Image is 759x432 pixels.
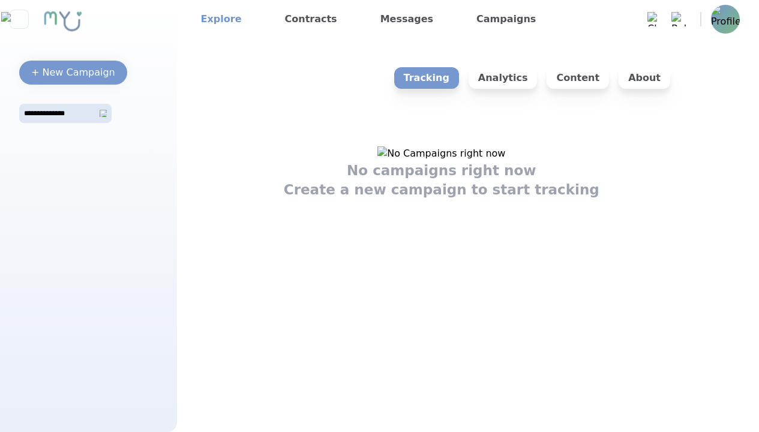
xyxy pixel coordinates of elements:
p: Analytics [469,67,538,89]
h1: Create a new campaign to start tracking [284,180,599,199]
div: + New Campaign [31,65,115,80]
a: Campaigns [472,10,541,29]
p: Content [547,67,609,89]
p: About [619,67,670,89]
a: Explore [196,10,247,29]
img: No Campaigns right now [377,146,505,161]
p: Tracking [394,67,459,89]
h1: No campaigns right now [347,161,536,180]
img: Bell [671,12,686,26]
img: Chat [647,12,662,26]
a: Messages [376,10,438,29]
img: Close sidebar [1,12,37,26]
img: Profile [711,5,740,34]
button: + New Campaign [19,61,127,85]
a: Contracts [280,10,342,29]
